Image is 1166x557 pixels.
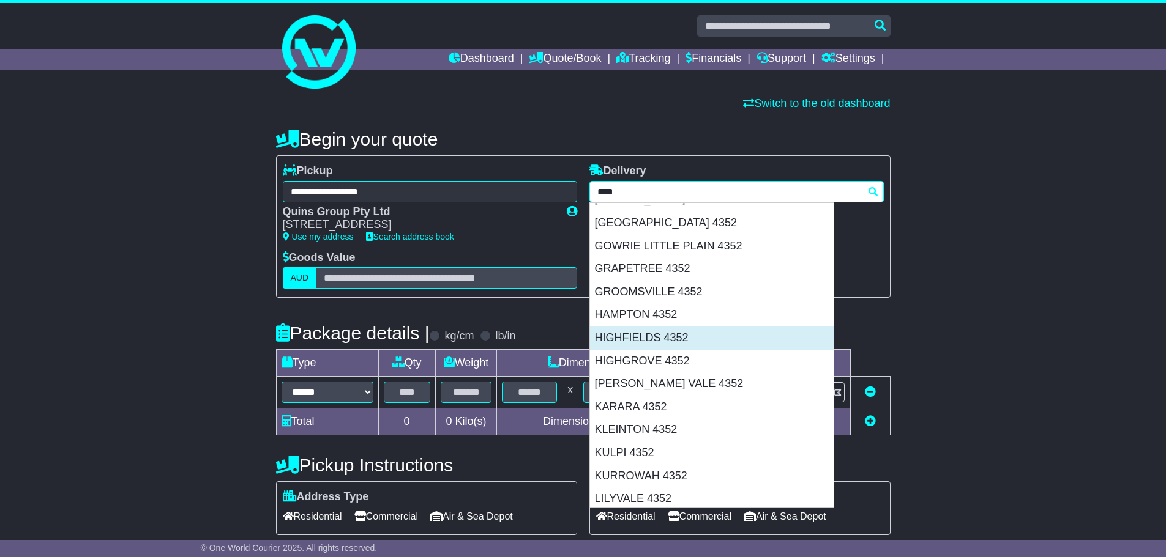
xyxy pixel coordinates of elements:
[590,257,834,281] div: GRAPETREE 4352
[283,205,555,219] div: Quins Group Pty Ltd
[668,507,731,526] span: Commercial
[354,507,418,526] span: Commercial
[590,212,834,235] div: [GEOGRAPHIC_DATA] 4352
[435,350,497,377] td: Weight
[283,251,356,265] label: Goods Value
[590,465,834,488] div: KURROWAH 4352
[366,232,454,242] a: Search address book
[435,408,497,435] td: Kilo(s)
[596,507,656,526] span: Residential
[283,267,317,289] label: AUD
[589,181,884,202] typeahead: Please provide city
[497,408,725,435] td: Dimensions in Centimetre(s)
[590,350,834,373] div: HIGHGROVE 4352
[589,164,646,178] label: Delivery
[590,326,834,350] div: HIGHFIELDS 4352
[686,49,741,70] a: Financials
[276,455,577,475] h4: Pickup Instructions
[590,303,834,326] div: HAMPTON 4352
[276,408,378,435] td: Total
[497,350,725,377] td: Dimensions (L x W x H)
[378,408,435,435] td: 0
[283,490,369,504] label: Address Type
[744,507,826,526] span: Air & Sea Depot
[201,543,378,553] span: © One World Courier 2025. All rights reserved.
[430,507,513,526] span: Air & Sea Depot
[283,218,555,232] div: [STREET_ADDRESS]
[529,49,601,70] a: Quote/Book
[444,330,474,343] label: kg/cm
[495,330,515,343] label: lb/in
[590,281,834,304] div: GROOMSVILLE 4352
[590,396,834,419] div: KARARA 4352
[590,372,834,396] div: [PERSON_NAME] VALE 4352
[446,415,452,427] span: 0
[590,487,834,511] div: LILYVALE 4352
[590,235,834,258] div: GOWRIE LITTLE PLAIN 4352
[757,49,806,70] a: Support
[821,49,875,70] a: Settings
[276,129,891,149] h4: Begin your quote
[276,323,430,343] h4: Package details |
[616,49,670,70] a: Tracking
[865,386,876,398] a: Remove this item
[378,350,435,377] td: Qty
[283,232,354,242] a: Use my address
[590,418,834,441] div: KLEINTON 4352
[743,97,890,109] a: Switch to the old dashboard
[283,164,333,178] label: Pickup
[283,507,342,526] span: Residential
[590,441,834,465] div: KULPI 4352
[865,415,876,427] a: Add new item
[276,350,378,377] td: Type
[562,377,578,408] td: x
[449,49,514,70] a: Dashboard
